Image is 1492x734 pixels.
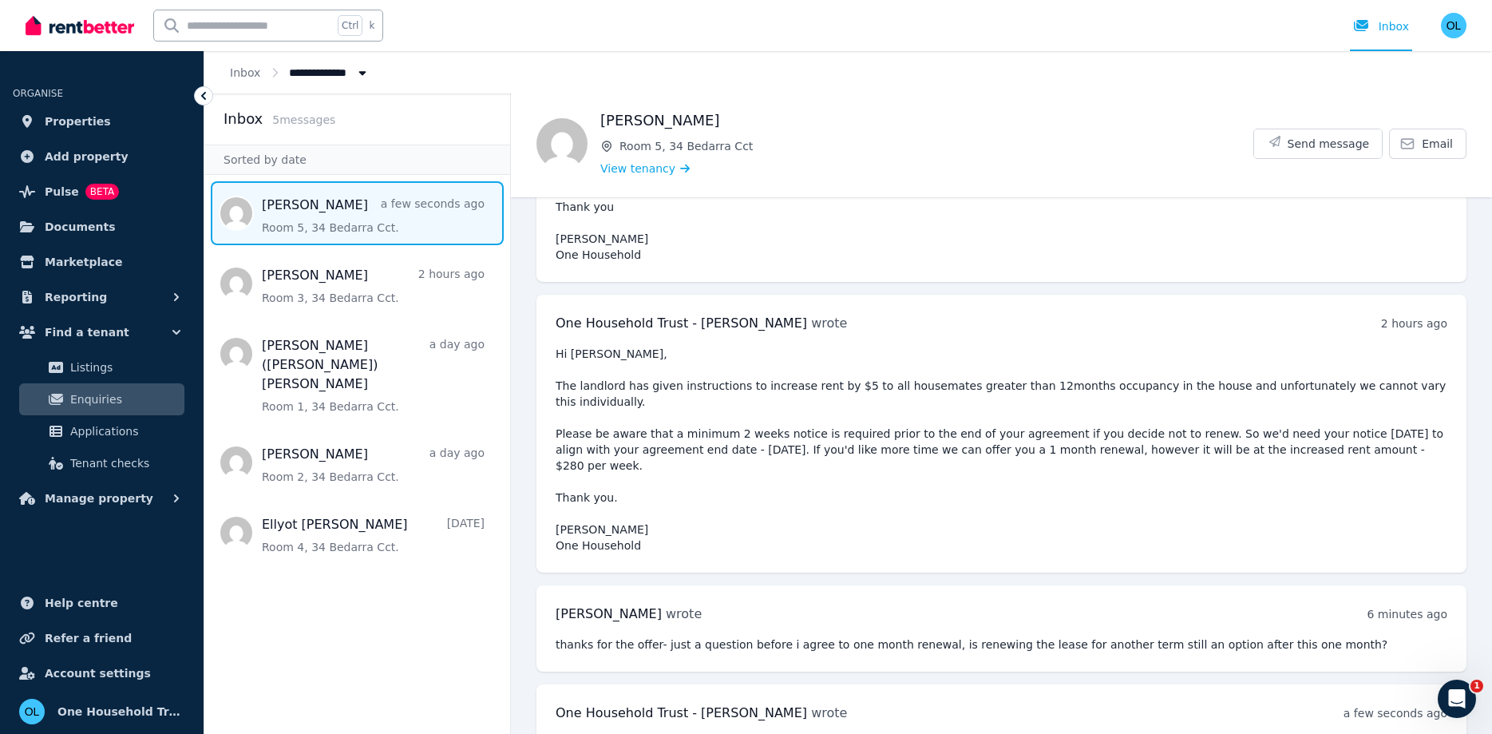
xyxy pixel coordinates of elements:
div: Inbox [1353,18,1409,34]
img: One Household Trust - Loretta [1441,13,1466,38]
span: Refer a friend [45,629,132,648]
a: PulseBETA [13,176,191,208]
button: Find a tenant [13,316,191,348]
a: Tenant checks [19,447,184,479]
time: a few seconds ago [1344,707,1447,720]
pre: Hi [PERSON_NAME], The landlord has given instructions to increase rent by $5 to all housemates gr... [556,346,1447,553]
span: 1 [1470,680,1483,692]
span: One Household Trust - [PERSON_NAME] [556,315,807,331]
a: Marketplace [13,246,191,278]
span: BETA [85,184,119,200]
span: Manage property [45,489,153,508]
span: k [369,19,374,32]
a: [PERSON_NAME]a day agoRoom 2, 34 Bedarra Cct. [262,445,485,485]
span: Help centre [45,593,118,613]
span: wrote [666,606,702,621]
span: Marketplace [45,252,122,272]
span: wrote [811,705,847,720]
a: [PERSON_NAME]a few seconds agoRoom 5, 34 Bedarra Cct. [262,196,485,236]
span: Enquiries [70,390,178,409]
a: Documents [13,211,191,243]
a: Add property [13,141,191,173]
a: Properties [13,105,191,137]
span: [PERSON_NAME] [556,606,662,621]
span: Add property [45,147,129,166]
iframe: Intercom live chat [1438,680,1476,718]
a: [PERSON_NAME] ([PERSON_NAME]) [PERSON_NAME]a day agoRoom 1, 34 Bedarra Cct. [262,336,485,415]
span: Ctrl [338,15,362,36]
h2: Inbox [224,108,263,130]
button: Manage property [13,482,191,514]
h1: [PERSON_NAME] [600,109,1253,132]
a: Refer a friend [13,622,191,654]
span: One Household Trust - [PERSON_NAME] [556,705,807,720]
span: Account settings [45,664,151,683]
span: Listings [70,358,178,377]
span: 5 message s [272,113,335,126]
span: Tenant checks [70,454,178,473]
a: Help centre [13,587,191,619]
img: Zoe Gasson [536,118,588,169]
pre: thanks for the offer- just a question before i agree to one month renewal, is renewing the lease ... [556,637,1447,653]
nav: Message list [204,175,510,571]
a: Listings [19,351,184,383]
a: Email [1389,129,1466,159]
span: One Household Trust - [PERSON_NAME] [57,702,184,721]
span: Pulse [45,182,79,201]
a: [PERSON_NAME]2 hours agoRoom 3, 34 Bedarra Cct. [262,266,485,306]
time: 6 minutes ago [1367,608,1447,621]
div: Sorted by date [204,145,510,175]
span: Applications [70,422,178,441]
span: Send message [1288,136,1370,152]
a: Applications [19,415,184,447]
span: Properties [45,112,111,131]
span: wrote [811,315,847,331]
button: Send message [1254,129,1383,158]
a: Inbox [230,66,260,79]
span: Documents [45,217,116,236]
span: View tenancy [600,161,675,177]
span: ORGANISE [13,88,63,99]
img: One Household Trust - Loretta [19,699,45,724]
a: Account settings [13,657,191,689]
button: Reporting [13,281,191,313]
span: Reporting [45,288,107,307]
a: View tenancy [600,161,690,177]
img: RentBetter [26,14,134,38]
span: Find a tenant [45,323,129,342]
span: Email [1422,136,1453,152]
time: 2 hours ago [1381,317,1447,330]
a: Ellyot [PERSON_NAME][DATE]Room 4, 34 Bedarra Cct. [262,515,485,555]
a: Enquiries [19,383,184,415]
nav: Breadcrumb [204,51,396,93]
span: Room 5, 34 Bedarra Cct [619,138,1253,154]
